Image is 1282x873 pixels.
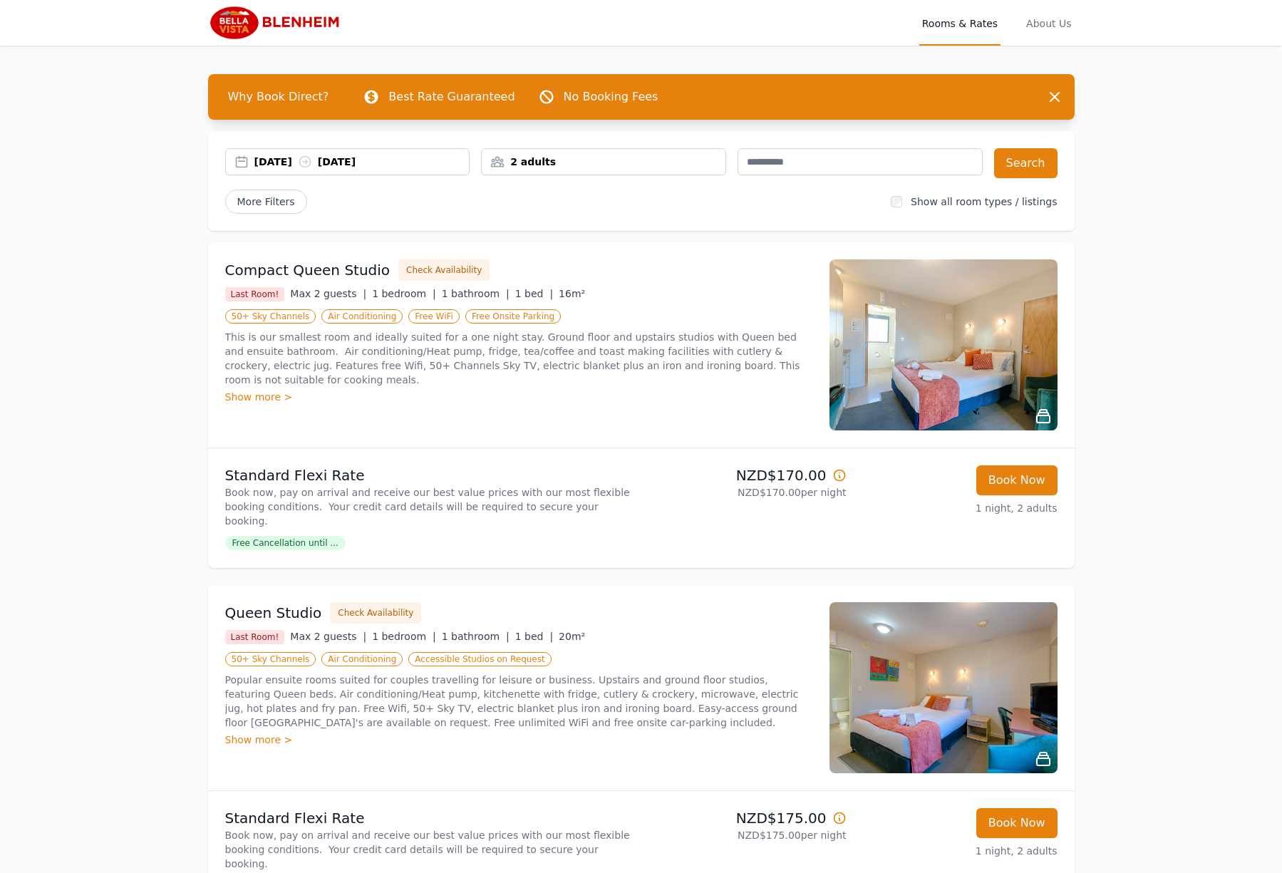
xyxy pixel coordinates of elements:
button: Book Now [976,808,1058,838]
span: Air Conditioning [321,309,403,324]
span: Why Book Direct? [217,83,341,111]
img: Bella Vista Blenheim [208,6,345,40]
p: 1 night, 2 adults [858,501,1058,515]
button: Check Availability [398,259,490,281]
p: Popular ensuite rooms suited for couples travelling for leisure or business. Upstairs and ground ... [225,673,812,730]
p: NZD$170.00 per night [647,485,847,500]
span: 1 bathroom | [442,631,510,642]
p: Standard Flexi Rate [225,465,636,485]
p: NZD$175.00 per night [647,828,847,842]
div: Show more > [225,390,812,404]
span: Free Onsite Parking [465,309,561,324]
div: 2 adults [482,155,725,169]
p: 1 night, 2 adults [858,844,1058,858]
p: Book now, pay on arrival and receive our best value prices with our most flexible booking conditi... [225,828,636,871]
span: Last Room! [225,287,285,301]
span: 50+ Sky Channels [225,309,316,324]
p: NZD$170.00 [647,465,847,485]
div: Show more > [225,733,812,747]
span: 1 bedroom | [372,288,436,299]
p: Standard Flexi Rate [225,808,636,828]
button: Search [994,148,1058,178]
span: Air Conditioning [321,652,403,666]
span: Max 2 guests | [290,631,366,642]
p: Book now, pay on arrival and receive our best value prices with our most flexible booking conditi... [225,485,636,528]
span: 1 bed | [515,631,553,642]
span: 1 bathroom | [442,288,510,299]
span: 1 bedroom | [372,631,436,642]
span: More Filters [225,190,307,214]
span: Accessible Studios on Request [408,652,551,666]
span: Last Room! [225,630,285,644]
p: No Booking Fees [564,88,658,105]
h3: Compact Queen Studio [225,260,391,280]
span: 50+ Sky Channels [225,652,316,666]
button: Check Availability [330,602,421,624]
button: Book Now [976,465,1058,495]
h3: Queen Studio [225,603,322,623]
p: Best Rate Guaranteed [388,88,515,105]
span: 1 bed | [515,288,553,299]
span: 16m² [559,288,585,299]
span: 20m² [559,631,585,642]
span: Free Cancellation until ... [225,536,346,550]
span: Free WiFi [408,309,460,324]
p: NZD$175.00 [647,808,847,828]
div: [DATE] [DATE] [254,155,470,169]
span: Max 2 guests | [290,288,366,299]
p: This is our smallest room and ideally suited for a one night stay. Ground floor and upstairs stud... [225,330,812,387]
label: Show all room types / listings [911,196,1057,207]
